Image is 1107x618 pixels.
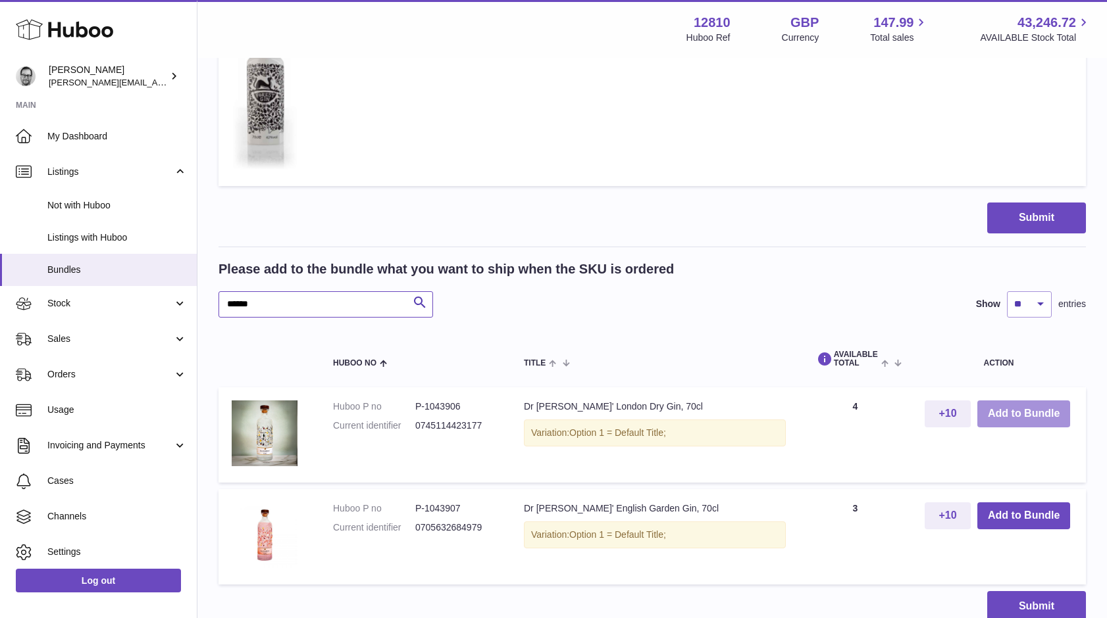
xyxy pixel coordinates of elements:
[47,404,187,416] span: Usage
[511,489,799,584] td: Dr [PERSON_NAME]' English Garden Gin, 70cl
[799,489,912,584] td: 3
[47,264,187,276] span: Bundles
[1058,298,1086,310] span: entries
[232,400,297,466] img: Dr Eamers' London Dry Gin, 70cl
[145,84,222,93] div: Keywords by Traffic
[987,202,1086,233] button: Submit
[47,439,173,452] span: Invoicing and Payments
[47,475,187,487] span: Cases
[21,21,32,32] img: logo_orange.svg
[49,64,167,89] div: [PERSON_NAME]
[870,32,929,44] span: Total sales
[49,77,264,87] span: [PERSON_NAME][EMAIL_ADDRESS][DOMAIN_NAME]
[47,546,187,558] span: Settings
[16,66,36,86] img: alex@digidistiller.com
[131,83,142,93] img: tab_keywords_by_traffic_grey.svg
[980,32,1091,44] span: AVAILABLE Stock Total
[569,529,666,540] span: Option 1 = Default Title;
[925,502,971,529] button: +10
[925,400,971,427] button: +10
[1017,14,1076,32] span: 43,246.72
[524,359,546,368] span: Title
[16,569,181,592] a: Log out
[870,14,929,44] a: 147.99 Total sales
[333,400,415,413] dt: Huboo P no
[47,199,187,212] span: Not with Huboo
[37,21,64,32] div: v 4.0.25
[415,521,498,534] dd: 0705632684979
[569,427,666,438] span: Option 1 = Default Title;
[977,502,1070,529] button: Add to Bundle
[333,419,415,432] dt: Current identifier
[47,510,187,523] span: Channels
[415,419,498,432] dd: 0745114423177
[219,260,674,278] h2: Please add to the bundle what you want to ship when the SKU is ordered
[47,130,187,143] span: My Dashboard
[912,337,1086,381] th: Action
[47,333,173,345] span: Sales
[686,32,731,44] div: Huboo Ref
[47,297,173,310] span: Stock
[790,14,819,32] strong: GBP
[980,14,1091,44] a: 43,246.72 AVAILABLE Stock Total
[47,231,187,244] span: Listings with Huboo
[873,14,914,32] span: 147.99
[511,387,799,483] td: Dr [PERSON_NAME]' London Dry Gin, 70cl
[524,521,786,548] div: Variation:
[415,400,498,413] dd: P-1043906
[47,166,173,178] span: Listings
[799,387,912,483] td: 4
[977,400,1070,427] button: Add to Bundle
[333,521,415,534] dt: Current identifier
[524,419,786,446] div: Variation:
[36,83,46,93] img: tab_domain_overview_orange.svg
[333,359,376,368] span: Huboo no
[34,34,145,45] div: Domain: [DOMAIN_NAME]
[47,368,173,381] span: Orders
[782,32,819,44] div: Currency
[812,350,878,368] span: AVAILABLE Total
[21,34,32,45] img: website_grey.svg
[232,7,297,170] img: Forest Gin
[976,298,1000,310] label: Show
[232,502,297,568] img: Dr Eamers' English Garden Gin, 70cl
[694,14,731,32] strong: 12810
[415,502,498,515] dd: P-1043907
[333,502,415,515] dt: Huboo P no
[50,84,118,93] div: Domain Overview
